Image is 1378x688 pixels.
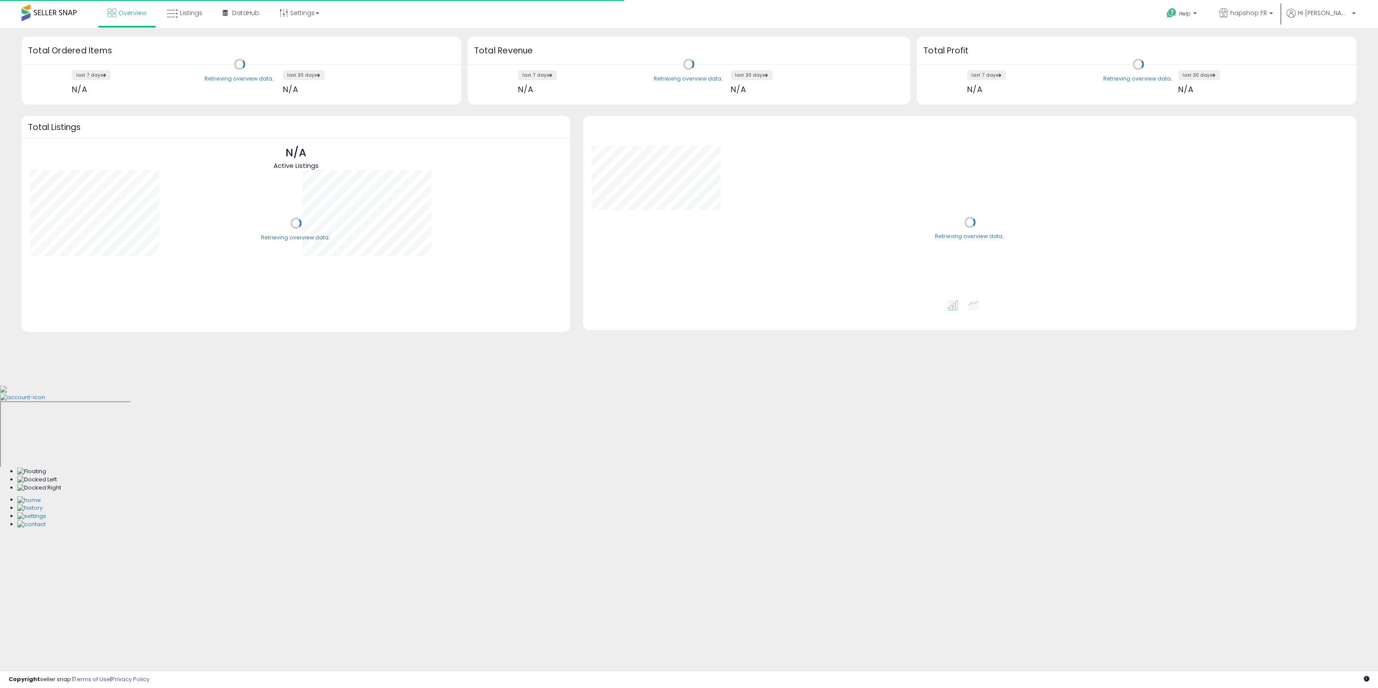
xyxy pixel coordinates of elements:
img: Docked Left [17,476,57,484]
span: Hi [PERSON_NAME] [1298,9,1350,17]
img: Floating [17,468,46,476]
div: Retrieving overview data.. [261,234,331,242]
div: Retrieving overview data.. [935,233,1005,241]
span: Listings [180,9,202,17]
span: Help [1179,10,1191,17]
span: DataHub [232,9,259,17]
span: Overview [118,9,146,17]
img: History [17,504,43,512]
img: Settings [17,512,46,521]
img: Docked Right [17,484,61,492]
a: Hi [PERSON_NAME] [1287,9,1356,28]
a: Help [1160,1,1205,28]
img: Home [17,496,41,505]
div: Retrieving overview data.. [1103,75,1173,83]
i: Get Help [1166,8,1177,19]
span: hapshop FR [1230,9,1267,17]
img: Contact [17,521,46,529]
div: Retrieving overview data.. [654,75,724,83]
div: Retrieving overview data.. [205,75,275,83]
